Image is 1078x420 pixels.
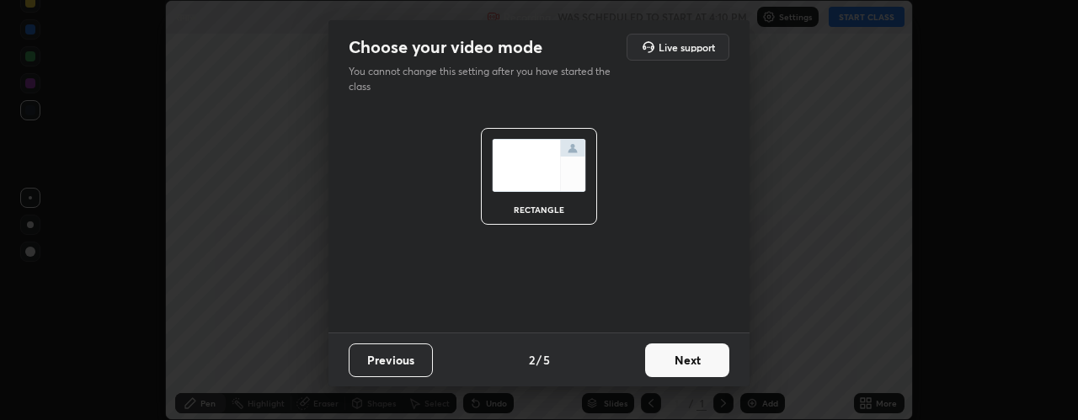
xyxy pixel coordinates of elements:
p: You cannot change this setting after you have started the class [349,64,622,94]
h4: 5 [543,351,550,369]
img: normalScreenIcon.ae25ed63.svg [492,139,586,192]
h4: / [536,351,542,369]
h2: Choose your video mode [349,36,542,58]
button: Next [645,343,729,377]
h4: 2 [529,351,535,369]
h5: Live support [659,42,715,52]
button: Previous [349,343,433,377]
div: rectangle [505,205,573,214]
